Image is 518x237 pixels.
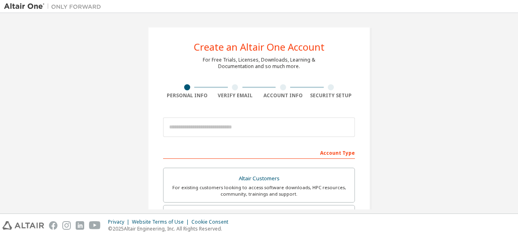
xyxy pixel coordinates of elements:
img: youtube.svg [89,221,101,230]
img: instagram.svg [62,221,71,230]
div: Altair Customers [168,173,350,184]
div: Create an Altair One Account [194,42,325,52]
img: Altair One [4,2,105,11]
img: facebook.svg [49,221,57,230]
div: Security Setup [307,92,355,99]
div: Cookie Consent [191,219,233,225]
div: Website Terms of Use [132,219,191,225]
div: Verify Email [211,92,259,99]
div: For existing customers looking to access software downloads, HPC resources, community, trainings ... [168,184,350,197]
div: Account Type [163,146,355,159]
img: linkedin.svg [76,221,84,230]
p: © 2025 Altair Engineering, Inc. All Rights Reserved. [108,225,233,232]
img: altair_logo.svg [2,221,44,230]
div: Account Info [259,92,307,99]
div: Personal Info [163,92,211,99]
div: For Free Trials, Licenses, Downloads, Learning & Documentation and so much more. [203,57,315,70]
div: Privacy [108,219,132,225]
